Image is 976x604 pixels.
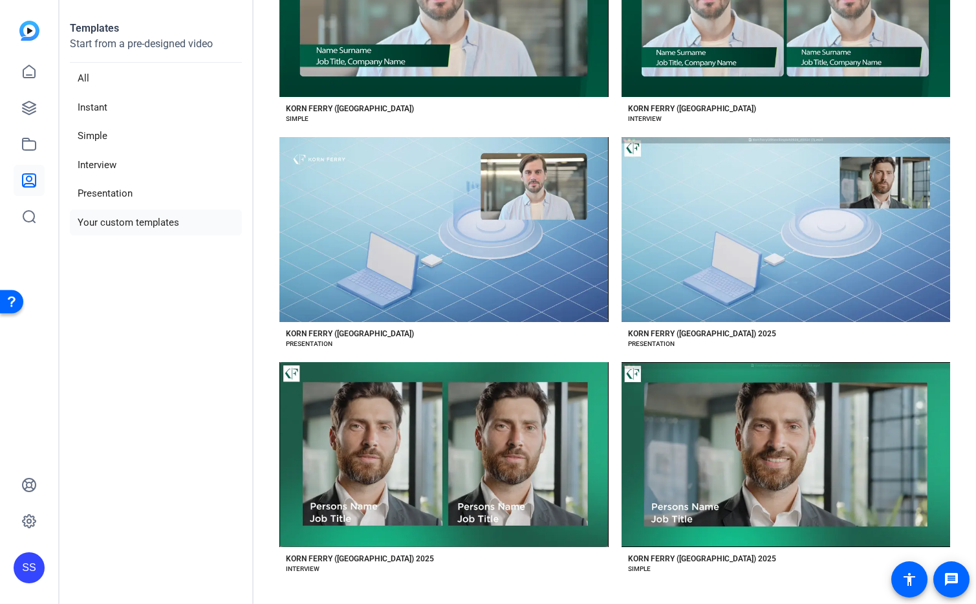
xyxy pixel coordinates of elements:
mat-icon: message [944,572,959,587]
div: KORN FERRY ([GEOGRAPHIC_DATA]) 2025 [286,554,434,564]
li: Instant [70,94,242,121]
div: INTERVIEW [628,114,662,124]
div: SS [14,552,45,583]
mat-icon: accessibility [902,572,917,587]
button: Template image [622,362,951,547]
div: INTERVIEW [286,564,320,574]
li: Simple [70,123,242,149]
img: blue-gradient.svg [19,21,39,41]
p: Start from a pre-designed video [70,36,242,63]
li: Interview [70,152,242,178]
div: KORN FERRY ([GEOGRAPHIC_DATA]) [286,329,414,339]
div: PRESENTATION [628,339,675,349]
div: KORN FERRY ([GEOGRAPHIC_DATA]) 2025 [628,329,776,339]
div: KORN FERRY ([GEOGRAPHIC_DATA]) [628,103,756,114]
button: Template image [622,137,951,322]
strong: Templates [70,22,119,34]
div: KORN FERRY ([GEOGRAPHIC_DATA]) [286,103,414,114]
button: Template image [279,362,609,547]
li: Your custom templates [70,210,242,236]
div: PRESENTATION [286,339,332,349]
div: SIMPLE [286,114,309,124]
li: All [70,65,242,92]
div: SIMPLE [628,564,651,574]
li: Presentation [70,180,242,207]
button: Template image [279,137,609,322]
div: KORN FERRY ([GEOGRAPHIC_DATA]) 2025 [628,554,776,564]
